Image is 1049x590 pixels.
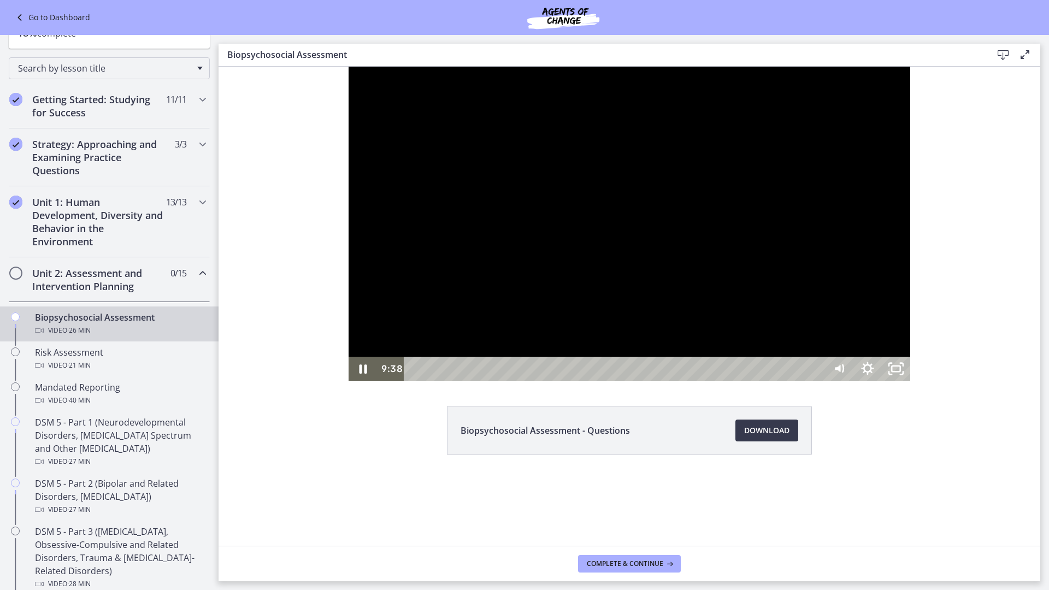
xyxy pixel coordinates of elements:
[9,57,210,79] div: Search by lesson title
[67,324,91,337] span: · 26 min
[635,290,663,314] button: Show settings menu
[35,455,205,468] div: Video
[227,48,975,61] h3: Biopsychosocial Assessment
[587,559,663,568] span: Complete & continue
[166,196,186,209] span: 13 / 13
[35,381,205,407] div: Mandated Reporting
[67,359,91,372] span: · 21 min
[67,503,91,516] span: · 27 min
[606,290,635,314] button: Mute
[498,4,629,31] img: Agents of Change
[35,477,205,516] div: DSM 5 - Part 2 (Bipolar and Related Disorders, [MEDICAL_DATA])
[35,359,205,372] div: Video
[9,138,22,151] i: Completed
[170,267,186,280] span: 0 / 15
[578,555,681,573] button: Complete & continue
[663,290,692,314] button: Unfullscreen
[35,503,205,516] div: Video
[744,424,789,437] span: Download
[13,11,90,24] a: Go to Dashboard
[219,67,1040,381] iframe: Video Lesson
[32,93,166,119] h2: Getting Started: Studying for Success
[461,424,630,437] span: Biopsychosocial Assessment - Questions
[67,455,91,468] span: · 27 min
[35,394,205,407] div: Video
[32,138,166,177] h2: Strategy: Approaching and Examining Practice Questions
[175,138,186,151] span: 3 / 3
[32,196,166,248] h2: Unit 1: Human Development, Diversity and Behavior in the Environment
[35,324,205,337] div: Video
[32,267,166,293] h2: Unit 2: Assessment and Intervention Planning
[166,93,186,106] span: 11 / 11
[9,93,22,106] i: Completed
[735,420,798,441] a: Download
[35,311,205,337] div: Biopsychosocial Assessment
[18,62,192,74] span: Search by lesson title
[67,394,91,407] span: · 40 min
[9,196,22,209] i: Completed
[35,416,205,468] div: DSM 5 - Part 1 (Neurodevelopmental Disorders, [MEDICAL_DATA] Spectrum and Other [MEDICAL_DATA])
[35,346,205,372] div: Risk Assessment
